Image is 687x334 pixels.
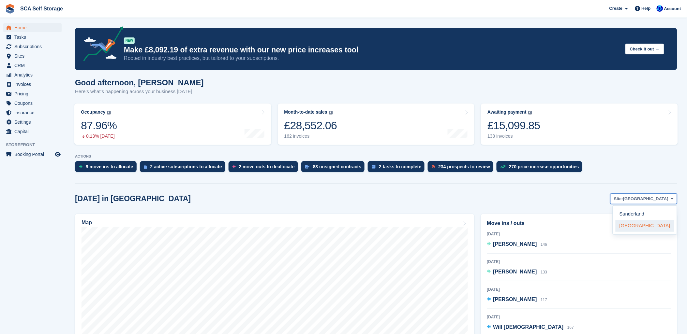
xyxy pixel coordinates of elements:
span: [GEOGRAPHIC_DATA] [623,196,668,202]
a: Will [DEMOGRAPHIC_DATA] 167 [487,323,574,332]
span: Tasks [14,33,53,42]
p: Here's what's happening across your business [DATE] [75,88,204,95]
img: Kelly Neesham [657,5,663,12]
span: Account [664,6,681,12]
a: 234 prospects to review [428,161,497,175]
a: menu [3,108,62,117]
a: Preview store [54,150,62,158]
img: active_subscription_to_allocate_icon-d502201f5373d7db506a760aba3b589e785aa758c864c3986d89f69b8ff3... [144,165,147,169]
a: Sunderland [616,208,674,220]
a: 9 move ins to allocate [75,161,140,175]
div: 0.13% [DATE] [81,133,117,139]
span: 117 [541,298,547,302]
img: prospect-51fa495bee0391a8d652442698ab0144808aea92771e9ea1ae160a38d050c398.svg [432,165,435,169]
a: Awaiting payment £15,099.85 138 invoices [481,104,678,145]
img: icon-info-grey-7440780725fd019a000dd9b08b2336e03edf1995a4989e88bcd33f0948082b44.svg [107,111,111,115]
span: [PERSON_NAME] [493,269,537,274]
span: 133 [541,270,547,274]
a: menu [3,99,62,108]
a: menu [3,118,62,127]
img: task-75834270c22a3079a89374b754ae025e5fb1db73e45f91037f5363f120a921f8.svg [372,165,376,169]
h1: Good afternoon, [PERSON_NAME] [75,78,204,87]
span: [PERSON_NAME] [493,241,537,247]
a: menu [3,127,62,136]
a: Month-to-date sales £28,552.06 162 invoices [278,104,475,145]
span: CRM [14,61,53,70]
img: icon-info-grey-7440780725fd019a000dd9b08b2336e03edf1995a4989e88bcd33f0948082b44.svg [528,111,532,115]
a: [PERSON_NAME] 133 [487,268,547,276]
p: ACTIONS [75,154,677,159]
a: [PERSON_NAME] 146 [487,240,547,249]
div: 162 invoices [284,133,337,139]
div: [DATE] [487,314,671,320]
img: contract_signature_icon-13c848040528278c33f63329250d36e43548de30e8caae1d1a13099fd9432cc5.svg [305,165,310,169]
div: £28,552.06 [284,119,337,132]
div: 2 active subscriptions to allocate [150,164,222,169]
span: 146 [541,242,547,247]
span: Invoices [14,80,53,89]
span: Pricing [14,89,53,98]
a: 2 tasks to complete [368,161,428,175]
span: Create [609,5,622,12]
div: 9 move ins to allocate [86,164,133,169]
p: Make £8,092.19 of extra revenue with our new price increases tool [124,45,620,55]
a: Occupancy 87.96% 0.13% [DATE] [74,104,271,145]
span: Help [642,5,651,12]
h2: Map [82,220,92,226]
button: Site: [GEOGRAPHIC_DATA] [610,193,677,204]
a: 83 unsigned contracts [301,161,368,175]
span: Subscriptions [14,42,53,51]
span: Coupons [14,99,53,108]
div: [DATE] [487,259,671,265]
h2: [DATE] in [GEOGRAPHIC_DATA] [75,194,191,203]
span: Sites [14,51,53,61]
a: SCA Self Storage [18,3,66,14]
div: 2 tasks to complete [379,164,421,169]
a: menu [3,80,62,89]
div: 83 unsigned contracts [313,164,362,169]
a: 2 active subscriptions to allocate [140,161,229,175]
img: move_ins_to_allocate_icon-fdf77a2bb77ea45bf5b3d319d69a93e2d87916cf1d5bf7949dd705db3b84f3ca.svg [79,165,82,169]
span: Capital [14,127,53,136]
img: price_increase_opportunities-93ffe204e8149a01c8c9dc8f82e8f89637d9d84a8eef4429ea346261dce0b2c0.svg [500,165,506,168]
a: menu [3,33,62,42]
span: [PERSON_NAME] [493,297,537,302]
div: £15,099.85 [487,119,540,132]
a: menu [3,70,62,79]
span: Site: [614,196,623,202]
div: Occupancy [81,109,105,115]
button: Check it out → [625,44,664,54]
a: menu [3,42,62,51]
span: 167 [567,325,574,330]
a: menu [3,61,62,70]
span: Booking Portal [14,150,53,159]
img: move_outs_to_deallocate_icon-f764333ba52eb49d3ac5e1228854f67142a1ed5810a6f6cc68b1a99e826820c5.svg [232,165,236,169]
div: Awaiting payment [487,109,527,115]
div: 2 move outs to deallocate [239,164,295,169]
span: Home [14,23,53,32]
span: Analytics [14,70,53,79]
a: menu [3,51,62,61]
p: Rooted in industry best practices, but tailored to your subscriptions. [124,55,620,62]
img: stora-icon-8386f47178a22dfd0bd8f6a31ec36ba5ce8667c1dd55bd0f319d3a0aa187defe.svg [5,4,15,14]
div: 270 price increase opportunities [509,164,579,169]
a: menu [3,89,62,98]
span: Will [DEMOGRAPHIC_DATA] [493,324,564,330]
span: Storefront [6,142,65,148]
img: price-adjustments-announcement-icon-8257ccfd72463d97f412b2fc003d46551f7dbcb40ab6d574587a9cd5c0d94... [78,26,124,63]
a: 2 move outs to deallocate [229,161,301,175]
div: [DATE] [487,231,671,237]
a: [PERSON_NAME] 117 [487,296,547,304]
span: Settings [14,118,53,127]
div: 138 invoices [487,133,540,139]
img: icon-info-grey-7440780725fd019a000dd9b08b2336e03edf1995a4989e88bcd33f0948082b44.svg [329,111,333,115]
div: 234 prospects to review [438,164,490,169]
a: [GEOGRAPHIC_DATA] [616,220,674,232]
h2: Move ins / outs [487,219,671,227]
span: Insurance [14,108,53,117]
a: menu [3,23,62,32]
div: Month-to-date sales [284,109,327,115]
div: [DATE] [487,286,671,292]
a: 270 price increase opportunities [497,161,586,175]
div: 87.96% [81,119,117,132]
